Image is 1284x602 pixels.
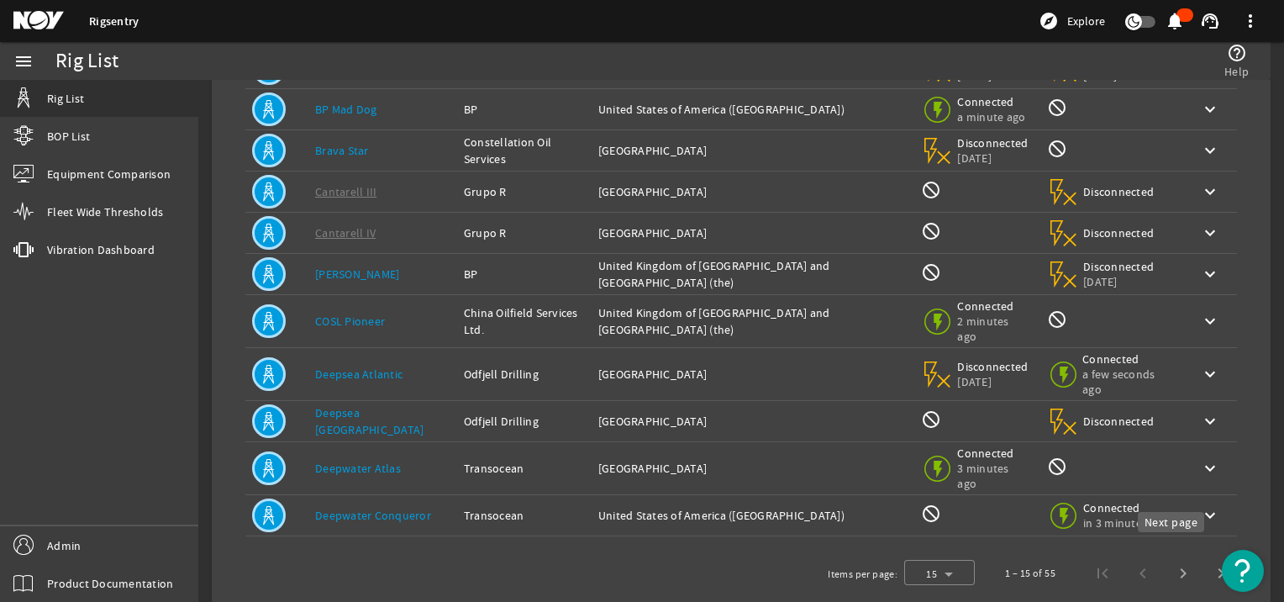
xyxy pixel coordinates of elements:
div: [GEOGRAPHIC_DATA] [598,224,908,241]
mat-icon: Rig Monitoring not available for this rig [1047,139,1067,159]
button: Next page [1163,553,1203,594]
mat-icon: keyboard_arrow_down [1200,99,1220,119]
div: 1 – 15 of 55 [1005,565,1055,582]
span: Connected [1082,351,1173,367]
div: Odfjell Drilling [464,413,585,430]
mat-icon: keyboard_arrow_down [1200,311,1220,331]
mat-icon: BOP Monitoring not available for this rig [921,262,941,283]
mat-icon: Rig Monitoring not available for this rig [1047,457,1067,477]
mat-icon: BOP Monitoring not available for this rig [921,221,941,241]
span: Disconnected [1083,414,1155,429]
a: Cantarell III [315,184,376,199]
mat-icon: keyboard_arrow_down [1200,264,1220,284]
mat-icon: keyboard_arrow_down [1200,364,1220,384]
span: Disconnected [957,135,1029,150]
div: Grupo R [464,224,585,241]
div: United Kingdom of [GEOGRAPHIC_DATA] and [GEOGRAPHIC_DATA] (the) [598,257,908,291]
mat-icon: BOP Monitoring not available for this rig [921,504,941,524]
mat-icon: keyboard_arrow_down [1200,223,1220,243]
span: 2 minutes ago [957,314,1030,344]
span: Disconnected [1083,225,1155,240]
div: Grupo R [464,183,585,200]
span: 3 minutes ago [957,461,1030,491]
mat-icon: menu [13,51,34,71]
a: BP Mad Dog [315,102,377,117]
mat-icon: Rig Monitoring not available for this rig [1047,98,1067,118]
span: Equipment Comparison [47,166,171,182]
mat-icon: keyboard_arrow_down [1200,505,1220,525]
mat-icon: explore [1039,11,1059,31]
span: Connected [957,446,1030,461]
div: Rig List [55,53,118,70]
div: [GEOGRAPHIC_DATA] [598,142,908,159]
button: Explore [1032,8,1112,34]
span: Disconnected [1083,184,1155,199]
span: Disconnected [957,359,1029,374]
span: Vibration Dashboard [47,241,155,258]
span: [DATE] [957,374,1029,389]
div: [GEOGRAPHIC_DATA] [598,460,908,477]
button: Last page [1203,553,1244,594]
span: BOP List [47,128,90,145]
div: Items per page: [828,566,897,583]
div: United States of America ([GEOGRAPHIC_DATA]) [598,101,908,118]
a: Cantarell IV [315,225,376,240]
mat-icon: keyboard_arrow_down [1200,458,1220,478]
div: [GEOGRAPHIC_DATA] [598,413,908,430]
div: United States of America ([GEOGRAPHIC_DATA]) [598,507,908,524]
span: Help [1224,63,1249,80]
span: Connected [1083,500,1155,515]
mat-icon: keyboard_arrow_down [1200,140,1220,161]
span: Admin [47,537,81,554]
span: Explore [1067,13,1105,29]
div: Odfjell Drilling [464,366,585,383]
a: Deepsea [GEOGRAPHIC_DATA] [315,405,424,437]
button: more_vert [1230,1,1271,41]
mat-icon: help_outline [1227,43,1247,63]
span: a few seconds ago [1082,367,1173,397]
button: Open Resource Center [1222,550,1264,592]
span: in 3 minutes [1083,515,1155,531]
span: Connected [957,94,1029,109]
a: Deepwater Conqueror [315,508,431,523]
mat-icon: keyboard_arrow_down [1200,182,1220,202]
a: Brava Star [315,143,369,158]
span: Product Documentation [47,575,173,592]
mat-icon: support_agent [1200,11,1220,31]
div: Constellation Oil Services [464,134,585,167]
a: Deepsea Atlantic [315,367,403,382]
mat-icon: notifications [1165,11,1185,31]
div: BP [464,101,585,118]
mat-icon: vibration [13,240,34,260]
a: Rigsentry [89,13,139,29]
div: Transocean [464,507,585,524]
a: Deepwater Atlas [315,461,401,476]
span: Connected [957,298,1030,314]
div: Transocean [464,460,585,477]
mat-icon: Rig Monitoring not available for this rig [1047,309,1067,330]
a: COSL Pioneer [315,314,385,329]
div: BP [464,266,585,283]
span: Disconnected [1083,259,1155,274]
span: [DATE] [957,150,1029,166]
span: a minute ago [957,109,1029,124]
mat-icon: BOP Monitoring not available for this rig [921,409,941,430]
div: [GEOGRAPHIC_DATA] [598,183,908,200]
span: Fleet Wide Thresholds [47,203,163,220]
a: [PERSON_NAME] [315,267,399,282]
div: United Kingdom of [GEOGRAPHIC_DATA] and [GEOGRAPHIC_DATA] (the) [598,304,908,338]
mat-icon: keyboard_arrow_down [1200,411,1220,431]
span: Rig List [47,90,84,107]
div: China Oilfield Services Ltd. [464,304,585,338]
mat-icon: BOP Monitoring not available for this rig [921,180,941,200]
span: [DATE] [1083,274,1155,289]
div: [GEOGRAPHIC_DATA] [598,366,908,383]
